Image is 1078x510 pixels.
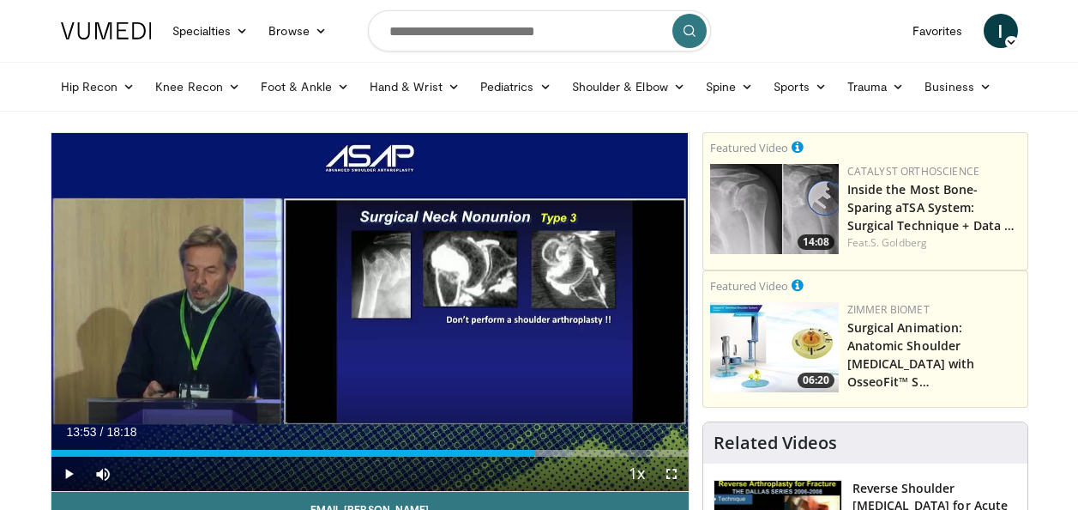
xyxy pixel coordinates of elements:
button: Playback Rate [620,457,654,491]
button: Play [51,457,86,491]
a: Specialties [162,14,259,48]
a: S. Goldberg [870,235,927,250]
a: Hand & Wrist [359,70,470,104]
a: Foot & Ankle [250,70,359,104]
a: Sports [763,70,837,104]
a: Favorites [902,14,973,48]
a: Business [914,70,1002,104]
h4: Related Videos [714,433,837,453]
a: Trauma [837,70,915,104]
a: Catalyst OrthoScience [847,164,980,179]
span: 06:20 [798,373,834,388]
img: VuMedi Logo [61,22,152,39]
a: I [984,14,1018,48]
button: Mute [86,457,120,491]
small: Featured Video [710,278,788,294]
img: 84e7f812-2061-4fff-86f6-cdff29f66ef4.150x105_q85_crop-smart_upscale.jpg [710,302,839,392]
a: Spine [696,70,763,104]
a: Browse [258,14,337,48]
a: 06:20 [710,302,839,392]
a: Pediatrics [470,70,562,104]
span: 18:18 [106,425,136,439]
div: Progress Bar [51,450,689,457]
span: 13:53 [67,425,97,439]
span: / [100,425,104,439]
span: 14:08 [798,234,834,250]
a: Surgical Animation: Anatomic Shoulder [MEDICAL_DATA] with OsseoFit™ S… [847,319,975,390]
small: Featured Video [710,140,788,155]
a: Shoulder & Elbow [562,70,696,104]
video-js: Video Player [51,133,689,492]
a: Hip Recon [51,70,146,104]
input: Search topics, interventions [368,10,711,52]
button: Fullscreen [654,457,689,491]
div: Feat. [847,235,1021,251]
img: 9f15458b-d013-4cfd-976d-a83a3859932f.150x105_q85_crop-smart_upscale.jpg [710,164,839,254]
a: Knee Recon [145,70,250,104]
a: Inside the Most Bone-Sparing aTSA System: Surgical Technique + Data … [847,181,1015,234]
a: 14:08 [710,164,839,254]
a: Zimmer Biomet [847,302,930,317]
